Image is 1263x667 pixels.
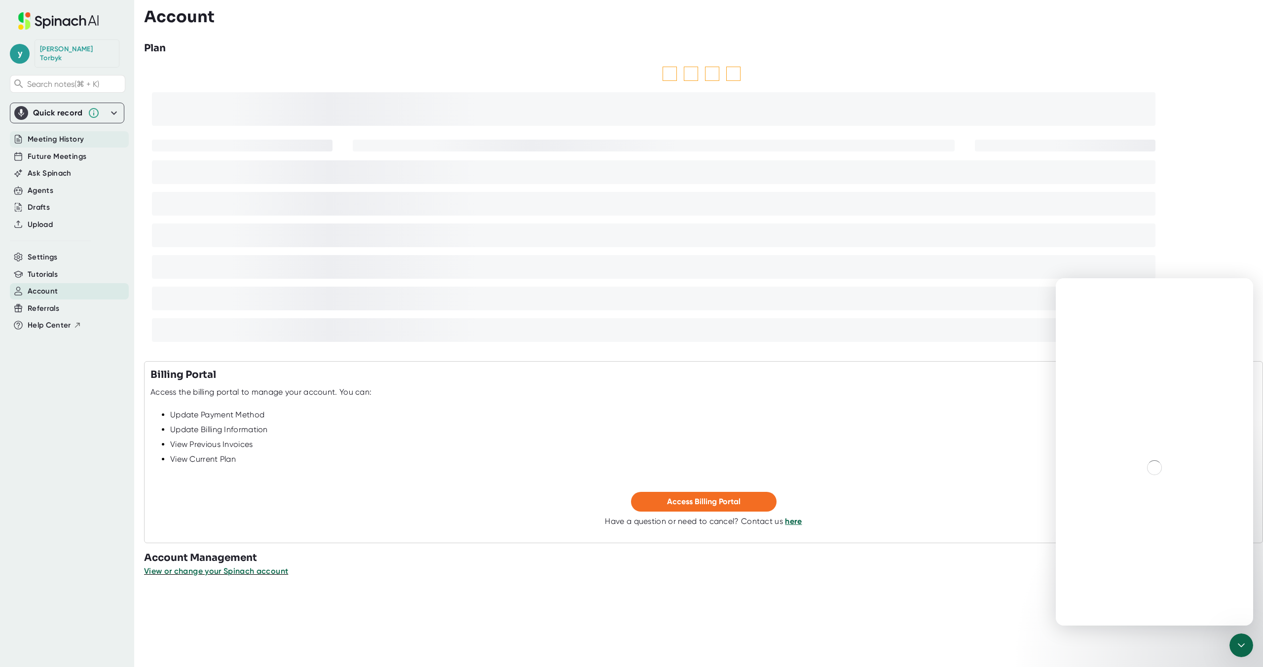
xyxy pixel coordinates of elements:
[28,134,84,145] button: Meeting History
[28,303,59,314] button: Referrals
[144,566,288,576] span: View or change your Spinach account
[170,454,1257,464] div: View Current Plan
[10,44,30,64] span: y
[28,202,50,213] button: Drafts
[14,103,120,123] div: Quick record
[28,320,81,331] button: Help Center
[150,387,371,397] div: Access the billing portal to manage your account. You can:
[1056,278,1253,626] iframe: Intercom live chat
[28,151,86,162] button: Future Meetings
[33,108,83,118] div: Quick record
[40,45,114,62] div: Yurii Torbyk
[27,79,99,89] span: Search notes (⌘ + K)
[28,269,58,280] button: Tutorials
[144,41,166,56] h3: Plan
[150,368,216,382] h3: Billing Portal
[605,517,802,526] div: Have a question or need to cancel? Contact us
[785,517,802,526] a: here
[28,185,53,196] button: Agents
[144,551,1263,565] h3: Account Management
[28,168,72,179] button: Ask Spinach
[28,252,58,263] button: Settings
[667,497,741,506] span: Access Billing Portal
[170,410,1257,420] div: Update Payment Method
[1229,633,1253,657] iframe: Intercom live chat
[170,425,1257,435] div: Update Billing Information
[631,492,777,512] button: Access Billing Portal
[28,286,58,297] button: Account
[144,565,288,577] button: View or change your Spinach account
[170,440,1257,449] div: View Previous Invoices
[144,7,215,26] h3: Account
[28,219,53,230] button: Upload
[28,320,71,331] span: Help Center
